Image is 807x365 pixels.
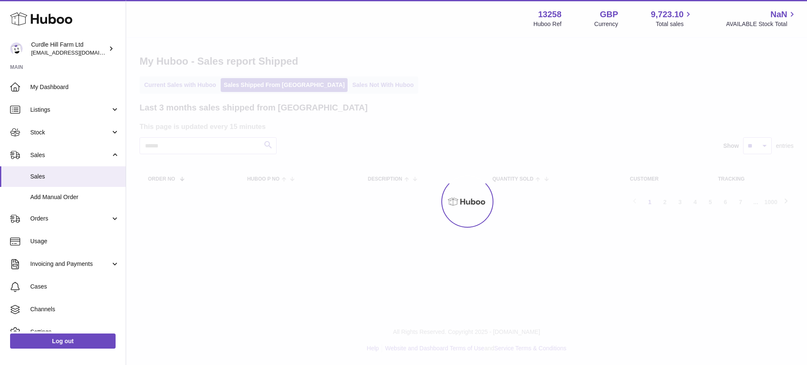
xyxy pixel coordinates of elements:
[31,41,107,57] div: Curdle Hill Farm Ltd
[10,333,116,349] a: Log out
[30,237,119,245] span: Usage
[651,9,684,20] span: 9,723.10
[594,20,618,28] div: Currency
[30,305,119,313] span: Channels
[30,283,119,291] span: Cases
[30,328,119,336] span: Settings
[538,9,562,20] strong: 13258
[31,49,124,56] span: [EMAIL_ADDRESS][DOMAIN_NAME]
[726,20,797,28] span: AVAILABLE Stock Total
[10,42,23,55] img: internalAdmin-13258@internal.huboo.com
[770,9,787,20] span: NaN
[651,9,694,28] a: 9,723.10 Total sales
[30,173,119,181] span: Sales
[30,129,111,137] span: Stock
[30,83,119,91] span: My Dashboard
[30,151,111,159] span: Sales
[30,106,111,114] span: Listings
[656,20,693,28] span: Total sales
[30,193,119,201] span: Add Manual Order
[30,260,111,268] span: Invoicing and Payments
[533,20,562,28] div: Huboo Ref
[600,9,618,20] strong: GBP
[30,215,111,223] span: Orders
[726,9,797,28] a: NaN AVAILABLE Stock Total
